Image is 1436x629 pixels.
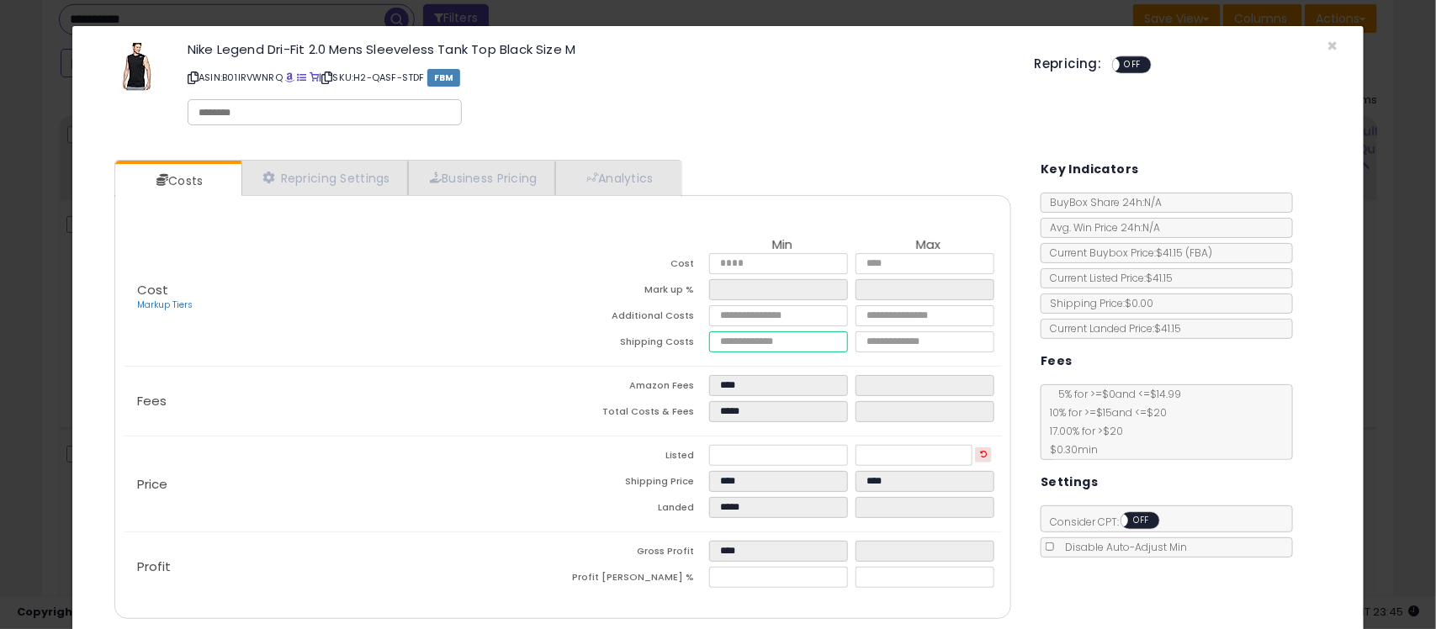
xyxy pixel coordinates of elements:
h5: Key Indicators [1041,159,1139,180]
td: Mark up % [563,279,709,305]
td: Profit [PERSON_NAME] % [563,567,709,593]
span: OFF [1128,514,1155,528]
span: OFF [1120,58,1147,72]
h3: Nike Legend Dri-Fit 2.0 Mens Sleeveless Tank Top Black Size M [188,43,1009,55]
h5: Repricing: [1035,57,1102,71]
span: × [1327,34,1338,58]
span: FBM [427,69,461,87]
span: 10 % for >= $15 and <= $20 [1041,405,1167,420]
td: Listed [563,445,709,471]
td: Additional Costs [563,305,709,331]
th: Min [709,238,856,253]
h5: Settings [1041,472,1098,493]
span: Avg. Win Price 24h: N/A [1041,220,1160,235]
span: ( FBA ) [1185,246,1212,260]
span: Consider CPT: [1041,515,1182,529]
td: Cost [563,253,709,279]
span: 5 % for >= $0 and <= $14.99 [1050,387,1181,401]
img: 41jilFHhXqL._SL60_.jpg [118,43,156,93]
a: BuyBox page [285,71,294,84]
th: Max [856,238,1002,253]
td: Shipping Price [563,471,709,497]
a: Analytics [555,161,680,195]
a: Repricing Settings [241,161,408,195]
span: Shipping Price: $0.00 [1041,296,1153,310]
td: Amazon Fees [563,375,709,401]
span: Current Buybox Price: [1041,246,1212,260]
span: BuyBox Share 24h: N/A [1041,195,1162,209]
p: Profit [124,560,563,573]
span: Current Listed Price: $41.15 [1041,271,1173,285]
span: Disable Auto-Adjust Min [1057,540,1187,554]
h5: Fees [1041,351,1073,372]
p: Cost [124,283,563,312]
p: ASIN: B01IRVWNRQ | SKU: H2-QASF-STDF [188,64,1009,91]
td: Gross Profit [563,541,709,567]
p: Price [124,478,563,491]
td: Landed [563,497,709,523]
span: $41.15 [1156,246,1212,260]
p: Fees [124,394,563,408]
a: Your listing only [310,71,319,84]
td: Shipping Costs [563,331,709,357]
span: $0.30 min [1041,442,1098,457]
span: 17.00 % for > $20 [1041,424,1123,438]
td: Total Costs & Fees [563,401,709,427]
a: Costs [115,164,240,198]
span: Current Landed Price: $41.15 [1041,321,1181,336]
a: All offer listings [298,71,307,84]
a: Business Pricing [408,161,555,195]
a: Markup Tiers [137,299,193,311]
